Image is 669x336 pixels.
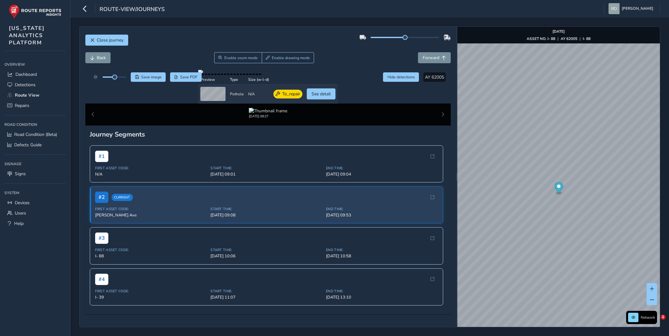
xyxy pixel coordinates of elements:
[307,88,335,99] button: See detail
[4,208,66,218] a: Users
[4,120,66,129] div: Road Condition
[4,188,66,198] div: System
[326,171,438,177] span: [DATE] 09:04
[111,194,133,201] span: Current
[609,3,620,14] img: diamond-layout
[4,90,66,100] a: Route View
[246,85,271,104] td: N/A
[95,171,207,177] span: N/A
[648,315,663,330] iframe: Intercom live chat
[9,25,45,46] span: [US_STATE] ANALYTICS PLATFORM
[15,71,37,77] span: Dashboard
[95,151,108,162] span: # 1
[326,253,438,259] span: [DATE] 10:58
[425,74,444,80] span: AY 62005
[4,80,66,90] a: Detections
[423,55,439,61] span: Forward
[210,289,322,294] span: Start Time:
[4,218,66,229] a: Help
[95,248,207,252] span: First Asset Code:
[4,198,66,208] a: Devices
[326,294,438,300] span: [DATE] 13:10
[14,132,57,137] span: Road Condition (Beta)
[4,140,66,150] a: Defects Guide
[326,212,438,218] span: [DATE] 09:53
[262,52,314,63] button: Draw
[561,36,577,41] strong: AY 62005
[210,207,322,211] span: Start Time:
[15,103,29,109] span: Repairs
[555,182,563,195] div: Map marker
[641,315,655,320] span: Network
[326,289,438,294] span: End Time:
[527,36,591,41] div: | |
[100,5,165,14] span: route-view/journeys
[95,192,108,203] span: # 2
[90,130,446,139] div: Journey Segments
[210,166,322,171] span: Start Time:
[15,210,26,216] span: Users
[210,294,322,300] span: [DATE] 11:07
[15,92,39,98] span: Route View
[660,315,666,320] span: 1
[95,294,207,300] span: I- 39
[4,69,66,80] a: Dashboard
[228,85,246,104] td: Pothole
[326,166,438,171] span: End Time:
[326,248,438,252] span: End Time:
[95,212,207,218] span: [PERSON_NAME] Ave
[249,114,287,119] div: [DATE] 09:27
[14,142,42,148] span: Defects Guide
[170,72,202,82] button: PDF
[583,36,591,41] strong: I- 88
[326,207,438,211] span: End Time:
[4,129,66,140] a: Road Condition (Beta)
[97,55,106,61] span: Back
[4,100,66,111] a: Repairs
[272,55,310,60] span: Enable drawing mode
[85,52,111,63] button: Back
[95,232,108,244] span: # 3
[14,221,24,227] span: Help
[4,169,66,179] a: Signs
[210,171,322,177] span: [DATE] 09:01
[4,60,66,69] div: Overview
[609,3,655,14] button: [PERSON_NAME]
[85,35,128,46] button: Close journey
[210,253,322,259] span: [DATE] 10:06
[95,274,108,285] span: # 4
[15,82,36,88] span: Detections
[383,72,419,82] button: Hide detections
[9,4,61,19] img: rr logo
[95,289,207,294] span: First Asset Code:
[95,166,207,171] span: First Asset Code:
[224,55,258,60] span: Enable zoom mode
[622,3,653,14] span: [PERSON_NAME]
[418,52,451,63] button: Forward
[97,37,123,43] span: Close journey
[141,75,162,80] span: Save image
[210,248,322,252] span: Start Time:
[312,91,331,97] span: See detail
[15,200,30,206] span: Devices
[210,212,322,218] span: [DATE] 09:08
[180,75,197,80] span: Save PDF
[131,72,166,82] button: Save
[214,52,262,63] button: Zoom
[282,91,300,97] span: To_repair
[249,108,287,114] img: Thumbnail frame
[552,29,565,34] strong: [DATE]
[95,253,207,259] span: I- 88
[527,36,555,41] strong: ASSET NO. I- 88
[387,75,415,80] span: Hide detections
[4,159,66,169] div: Signage
[15,171,26,177] span: Signs
[95,207,207,211] span: First Asset Code:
